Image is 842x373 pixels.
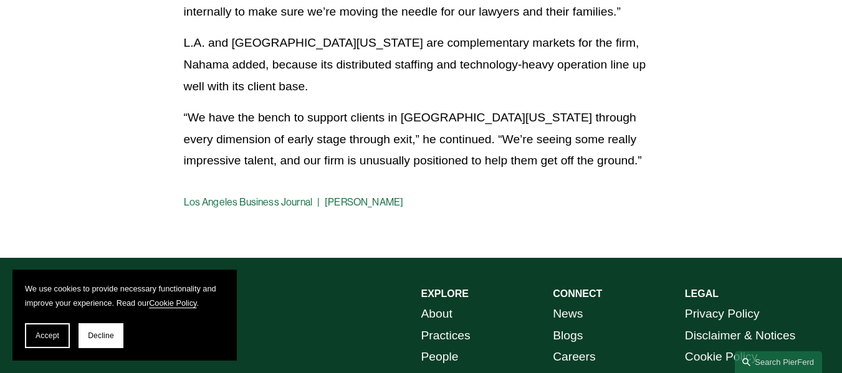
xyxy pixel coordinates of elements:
[685,303,760,325] a: Privacy Policy
[79,323,123,348] button: Decline
[421,325,471,347] a: Practices
[184,107,659,172] p: “We have the bench to support clients in [GEOGRAPHIC_DATA][US_STATE] through every dimension of e...
[25,323,70,348] button: Accept
[685,325,795,347] a: Disclaimer & Notices
[184,196,312,208] a: Los Angeles Business Journal
[25,282,224,311] p: We use cookies to provide necessary functionality and improve your experience. Read our .
[421,288,469,299] strong: EXPLORE
[36,331,59,340] span: Accept
[735,351,822,373] a: Search this site
[553,303,583,325] a: News
[325,196,403,208] a: [PERSON_NAME]
[88,331,114,340] span: Decline
[421,303,452,325] a: About
[149,298,196,308] a: Cookie Policy
[421,346,459,368] a: People
[553,288,602,299] strong: CONNECT
[553,325,583,347] a: Blogs
[184,32,659,97] p: L.A. and [GEOGRAPHIC_DATA][US_STATE] are complementary markets for the firm, Nahama added, becaus...
[685,288,719,299] strong: LEGAL
[685,346,758,368] a: Cookie Policy
[553,346,595,368] a: Careers
[12,270,237,361] section: Cookie banner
